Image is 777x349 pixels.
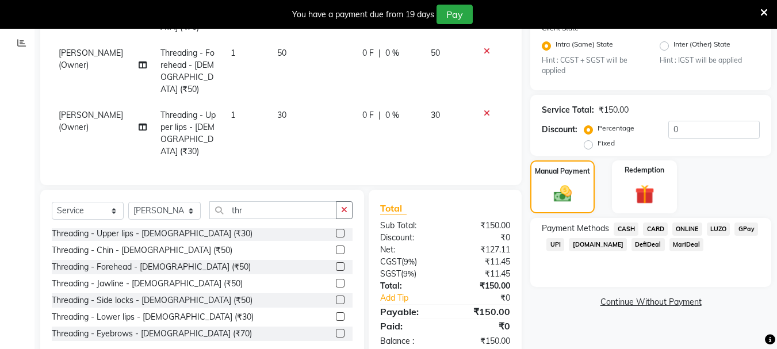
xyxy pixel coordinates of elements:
label: Manual Payment [535,166,590,177]
span: DefiDeal [631,238,665,251]
label: Inter (Other) State [673,39,730,53]
button: Pay [437,5,473,24]
span: 9% [404,257,415,266]
div: Service Total: [542,104,594,116]
div: Threading - Side locks - [DEMOGRAPHIC_DATA] (₹50) [52,294,252,306]
small: Hint : IGST will be applied [660,55,760,66]
span: CARD [643,223,668,236]
label: Redemption [625,165,664,175]
div: Payable: [372,305,445,319]
span: Threading - Forehead - [DEMOGRAPHIC_DATA] (₹50) [160,48,215,94]
span: LUZO [707,223,730,236]
span: Payment Methods [542,223,609,235]
div: ₹150.00 [445,305,519,319]
span: Threading - Upper lips - [DEMOGRAPHIC_DATA] (₹30) [160,110,216,156]
div: Paid: [372,319,445,333]
div: ₹150.00 [445,280,519,292]
label: Fixed [598,138,615,148]
a: Add Tip [372,292,457,304]
span: GPay [734,223,758,236]
span: 1 [231,110,235,120]
div: Discount: [372,232,445,244]
div: ₹0 [458,292,519,304]
div: ( ) [372,256,445,268]
a: Continue Without Payment [533,296,769,308]
div: Threading - Upper lips - [DEMOGRAPHIC_DATA] (₹30) [52,228,252,240]
span: CGST [380,256,401,267]
div: Total: [372,280,445,292]
span: MariDeal [669,238,704,251]
span: 30 [277,110,286,120]
div: Threading - Jawline - [DEMOGRAPHIC_DATA] (₹50) [52,278,243,290]
div: Threading - Eyebrows - [DEMOGRAPHIC_DATA] (₹70) [52,328,252,340]
span: 1 [231,48,235,58]
div: Threading - Lower lips - [DEMOGRAPHIC_DATA] (₹30) [52,311,254,323]
span: Total [380,202,407,214]
input: Search or Scan [209,201,336,219]
span: [PERSON_NAME] (Owner) [59,48,123,70]
label: Percentage [598,123,634,133]
span: ONLINE [672,223,702,236]
span: SGST [380,269,401,279]
span: [PERSON_NAME] (Owner) [59,110,123,132]
div: ₹0 [445,319,519,333]
span: | [378,109,381,121]
label: Intra (Same) State [556,39,613,53]
div: Balance : [372,335,445,347]
span: 0 F [362,109,374,121]
div: ₹11.45 [445,268,519,280]
div: ₹0 [445,232,519,244]
div: ₹150.00 [599,104,629,116]
img: _gift.svg [629,182,660,206]
span: 30 [431,110,440,120]
span: [DOMAIN_NAME] [569,238,627,251]
div: ( ) [372,268,445,280]
span: 0 % [385,47,399,59]
div: Threading - Chin - [DEMOGRAPHIC_DATA] (₹50) [52,244,232,256]
img: _cash.svg [548,183,577,204]
div: ₹150.00 [445,220,519,232]
div: Net: [372,244,445,256]
div: ₹127.11 [445,244,519,256]
span: 0 % [385,109,399,121]
span: 50 [277,48,286,58]
div: Sub Total: [372,220,445,232]
span: CASH [614,223,638,236]
span: 0 F [362,47,374,59]
span: 50 [431,48,440,58]
div: Threading - Forehead - [DEMOGRAPHIC_DATA] (₹50) [52,261,251,273]
span: | [378,47,381,59]
div: Discount: [542,124,577,136]
div: ₹150.00 [445,335,519,347]
div: You have a payment due from 19 days [292,9,434,21]
span: UPI [546,238,564,251]
span: 9% [403,269,414,278]
small: Hint : CGST + SGST will be applied [542,55,642,76]
div: ₹11.45 [445,256,519,268]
